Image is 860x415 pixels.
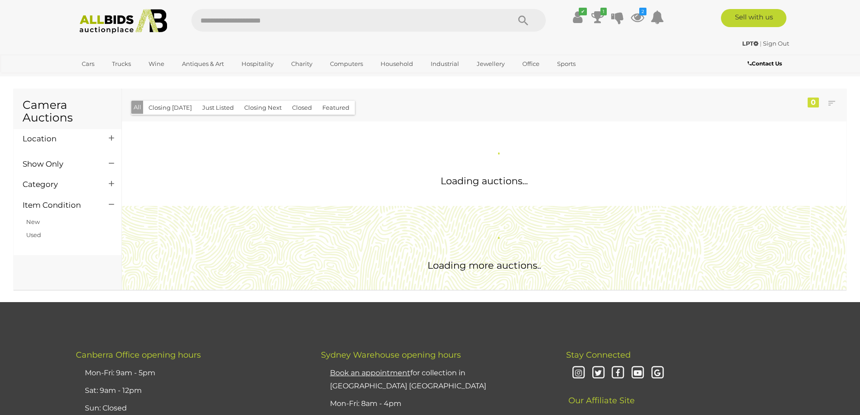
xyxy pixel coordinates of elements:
[328,395,544,413] li: Mon-Fri: 8am - 4pm
[650,365,665,381] i: Google
[763,40,789,47] a: Sign Out
[76,56,100,71] a: Cars
[571,365,586,381] i: Instagram
[143,56,170,71] a: Wine
[76,350,201,360] span: Canberra Office opening hours
[566,350,631,360] span: Stay Connected
[239,101,287,115] button: Closing Next
[630,365,646,381] i: Youtube
[23,201,95,210] h4: Item Condition
[26,218,40,225] a: New
[591,9,604,25] a: 1
[808,98,819,107] div: 0
[23,99,112,124] h1: Camera Auctions
[330,368,410,377] u: Book an appointment
[236,56,279,71] a: Hospitality
[131,101,144,114] button: All
[317,101,355,115] button: Featured
[375,56,419,71] a: Household
[106,56,137,71] a: Trucks
[579,8,587,15] i: ✔
[143,101,197,115] button: Closing [DATE]
[176,56,230,71] a: Antiques & Art
[748,59,784,69] a: Contact Us
[571,9,585,25] a: ✔
[287,101,317,115] button: Closed
[639,8,646,15] i: 2
[74,9,172,34] img: Allbids.com.au
[324,56,369,71] a: Computers
[76,71,152,86] a: [GEOGRAPHIC_DATA]
[566,382,635,406] span: Our Affiliate Site
[551,56,581,71] a: Sports
[471,56,511,71] a: Jewellery
[516,56,545,71] a: Office
[23,135,95,143] h4: Location
[83,364,298,382] li: Mon-Fri: 9am - 5pm
[760,40,762,47] span: |
[501,9,546,32] button: Search
[23,160,95,168] h4: Show Only
[330,368,486,390] a: Book an appointmentfor collection in [GEOGRAPHIC_DATA] [GEOGRAPHIC_DATA]
[600,8,607,15] i: 1
[23,180,95,189] h4: Category
[742,40,758,47] strong: LPT
[631,9,644,25] a: 2
[742,40,760,47] a: LPT
[590,365,606,381] i: Twitter
[197,101,239,115] button: Just Listed
[321,350,461,360] span: Sydney Warehouse opening hours
[441,175,528,187] span: Loading auctions...
[285,56,318,71] a: Charity
[425,56,465,71] a: Industrial
[26,231,41,238] a: Used
[610,365,626,381] i: Facebook
[428,260,541,271] span: Loading more auctions..
[83,382,298,400] li: Sat: 9am - 12pm
[748,60,782,67] b: Contact Us
[721,9,786,27] a: Sell with us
